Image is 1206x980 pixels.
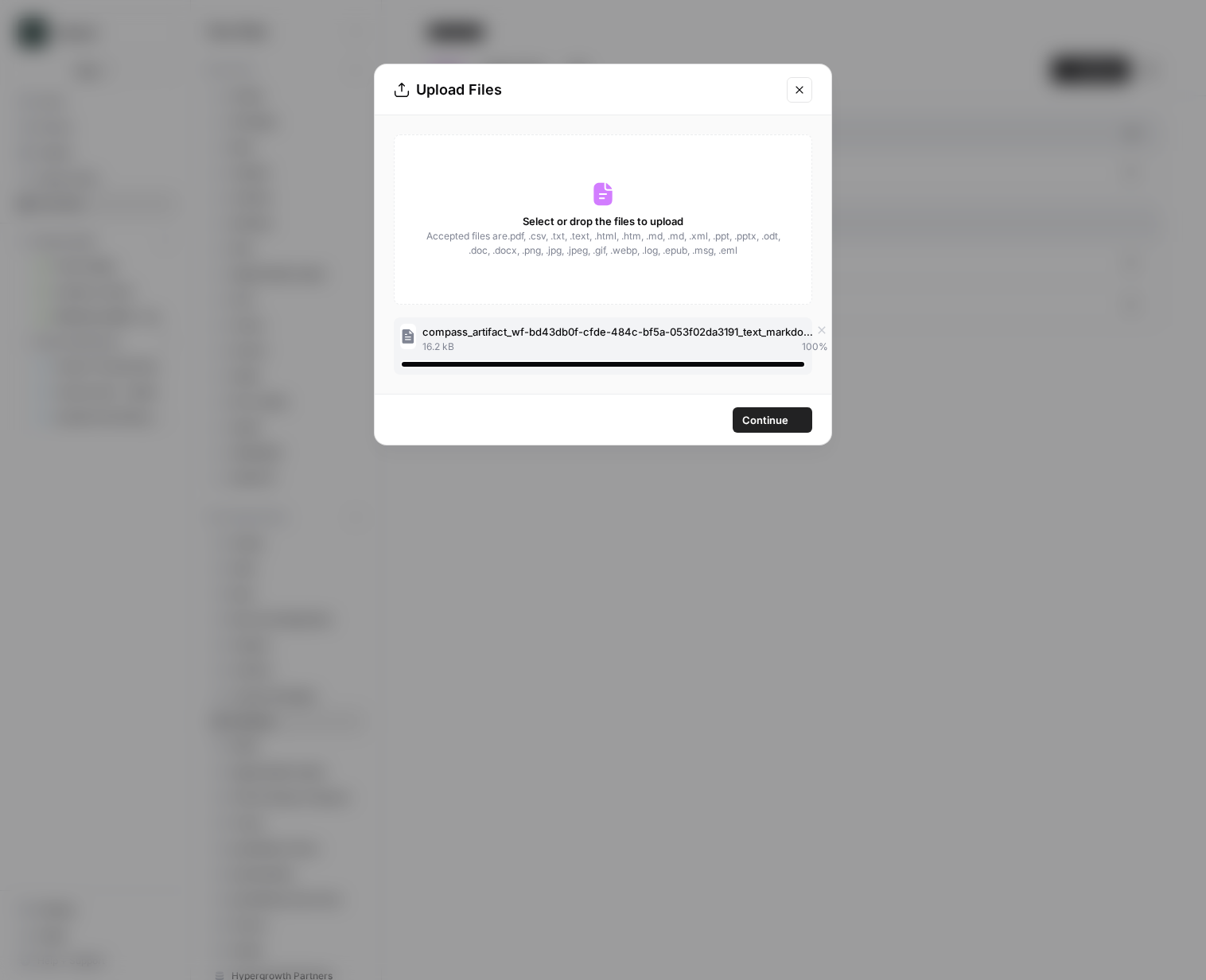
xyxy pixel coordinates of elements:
span: compass_artifact_wf-bd43db0f-cfde-484c-bf5a-053f02da3191_text_markdown.md [422,324,815,340]
button: Close modal [787,77,812,103]
span: 100 % [802,340,828,354]
button: Continue [733,407,812,433]
span: Continue [742,412,788,428]
div: Upload Files [394,79,777,101]
span: Select or drop the files to upload [523,213,683,229]
span: Accepted files are .pdf, .csv, .txt, .text, .html, .htm, .md, .md, .xml, .ppt, .pptx, .odt, .doc,... [425,229,781,258]
span: 16.2 kB [422,340,454,354]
